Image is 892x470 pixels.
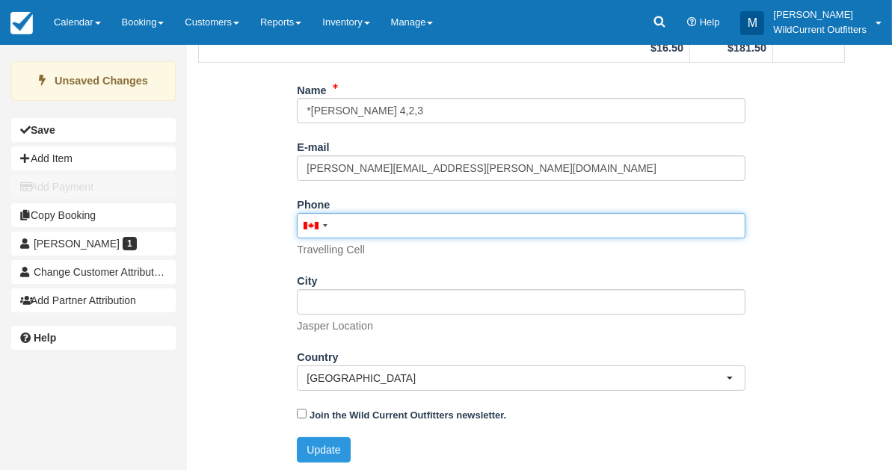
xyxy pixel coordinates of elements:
strong: $181.50 [728,42,766,54]
strong: $16.50 [650,42,683,54]
button: Add Payment [11,175,176,199]
label: E-mail [297,134,329,155]
p: Travelling Cell [297,242,365,258]
strong: Unsaved Changes [55,75,148,87]
input: Join the Wild Current Outfitters newsletter. [297,409,307,418]
div: M [740,11,764,35]
label: Name [297,78,326,99]
span: [GEOGRAPHIC_DATA] [307,371,726,386]
label: Country [297,344,338,365]
label: City [297,268,317,289]
span: 1 [123,237,137,250]
span: Change Customer Attribution [34,266,168,278]
i: Help [687,18,697,28]
p: Jasper Location [297,318,373,334]
span: Help [700,16,720,28]
label: Phone [297,192,330,213]
button: Save [11,118,176,142]
button: Add Partner Attribution [11,288,176,312]
span: [PERSON_NAME] [34,238,120,250]
b: Save [31,124,55,136]
p: WildCurrent Outfitters [773,22,867,37]
button: Add Item [11,146,176,170]
strong: Join the Wild Current Outfitters newsletter. [310,409,506,421]
button: Update [297,437,350,463]
b: Help [34,332,56,344]
img: checkfront-main-nav-mini-logo.png [10,12,33,34]
p: [PERSON_NAME] [773,7,867,22]
button: Change Customer Attribution [11,260,176,284]
button: Copy Booking [11,203,176,227]
a: [PERSON_NAME] 1 [11,232,176,256]
button: [GEOGRAPHIC_DATA] [297,365,745,391]
div: Canada: +1 [298,214,332,238]
a: Help [11,326,176,350]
